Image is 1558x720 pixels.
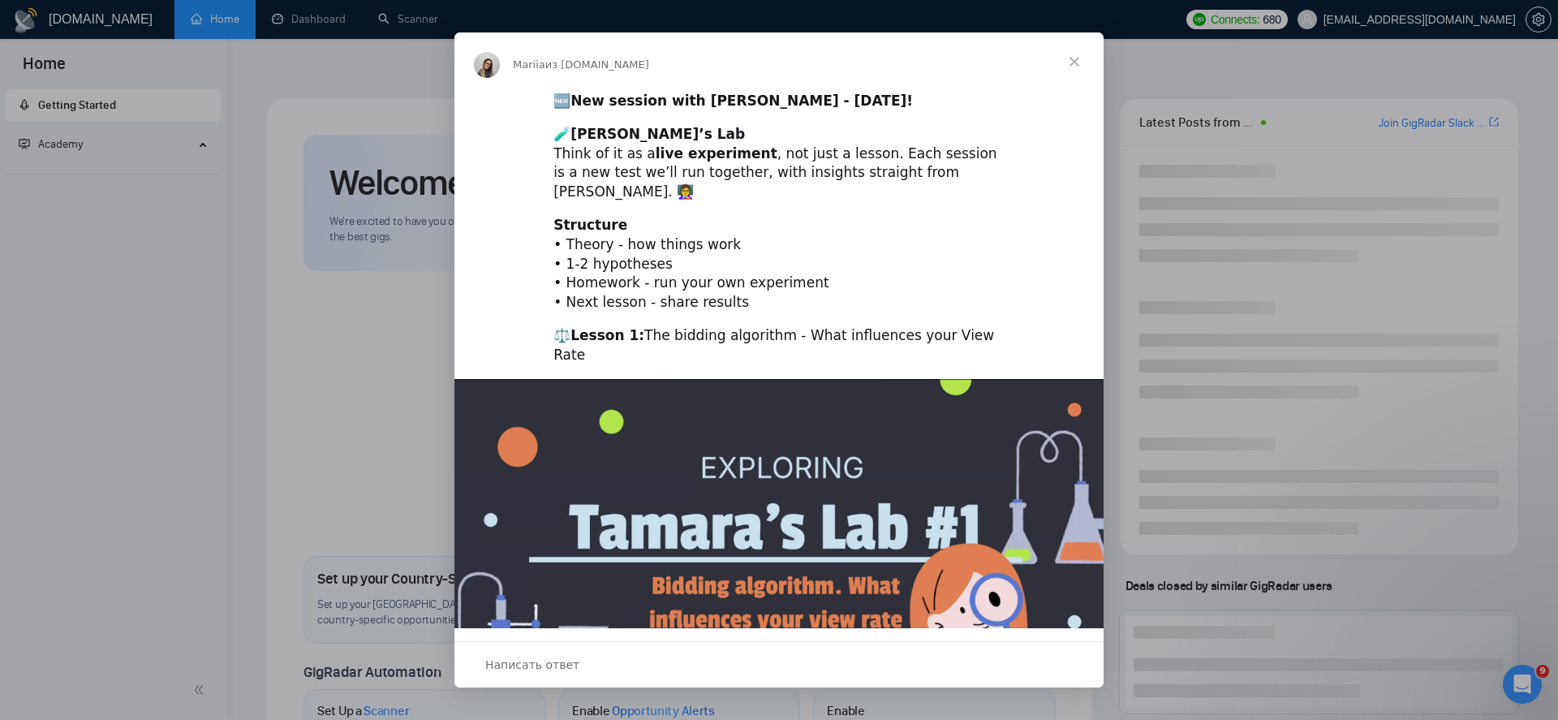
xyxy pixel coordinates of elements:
div: • Theory - how things work • 1-2 hypotheses • Homework - run your own experiment • Next lesson - ... [553,216,1005,313]
img: Profile image for Mariia [474,52,500,78]
span: Mariia [513,58,545,71]
b: New session with [PERSON_NAME] - [DATE]! [570,93,913,109]
div: ⚖️ The bidding algorithm - What influences your View Rate [553,326,1005,365]
div: 🧪 Think of it as a , not just a lesson. Each session is a new test we’ll run together, with insig... [553,125,1005,202]
b: Lesson 1: [570,327,644,343]
span: из [DOMAIN_NAME] [545,58,649,71]
div: 🆕 [553,92,1005,111]
div: Открыть разговор и ответить [454,641,1104,688]
b: Structure [553,217,627,233]
b: live experiment [656,145,777,162]
b: [PERSON_NAME]’s Lab [570,126,745,142]
span: Написать ответ [485,654,579,675]
span: Закрыть [1045,32,1104,91]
